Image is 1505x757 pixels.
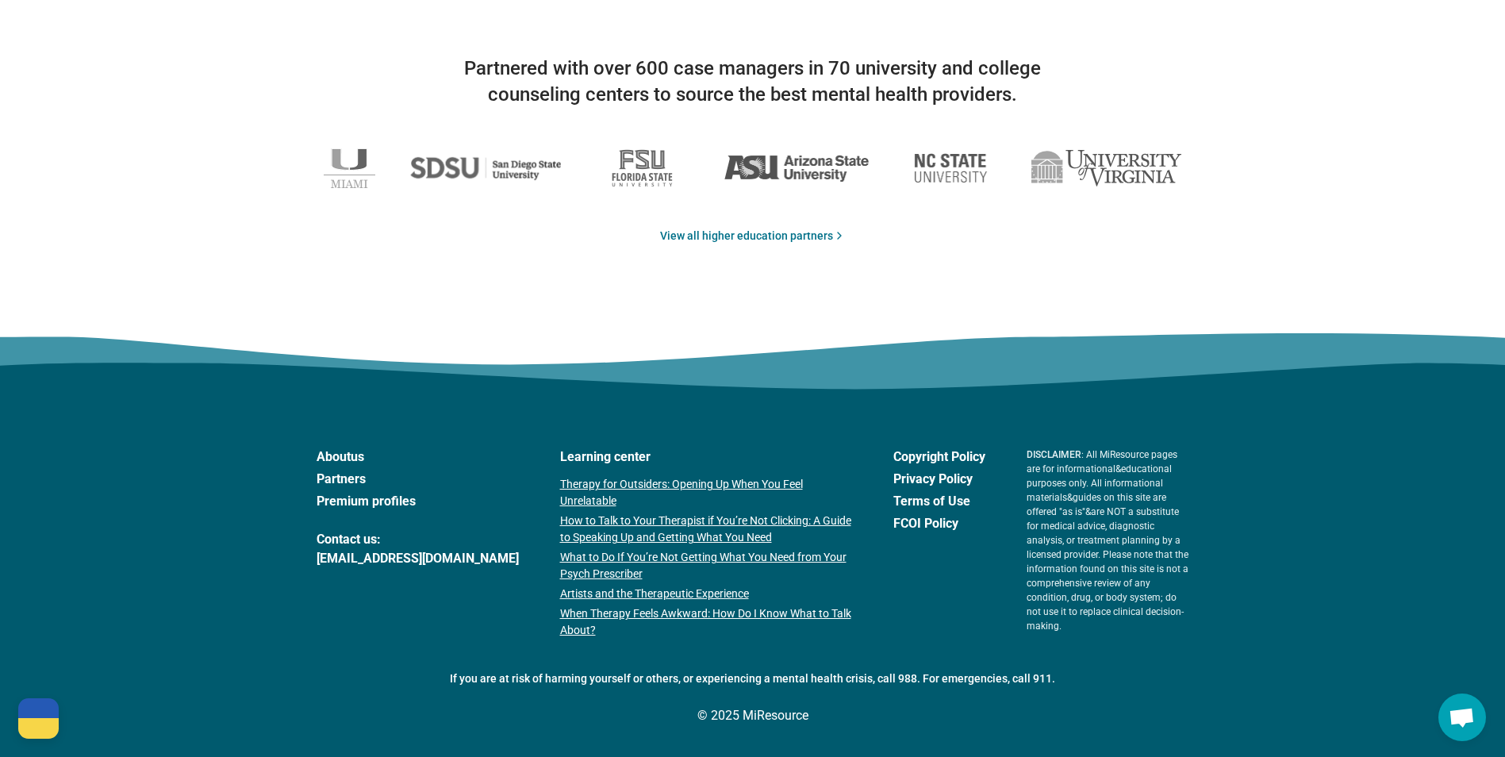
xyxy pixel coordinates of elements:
a: View all higher education partners [660,228,846,244]
img: University of Miami [324,148,375,188]
p: © 2025 MiResource [317,706,1189,725]
div: Open chat [1438,694,1486,741]
img: San Diego State University [410,151,561,186]
p: If you are at risk of harming yourself or others, or experiencing a mental health crisis, call 98... [317,671,1189,687]
a: FCOI Policy [893,514,985,533]
span: DISCLAIMER [1027,449,1081,460]
a: Privacy Policy [893,470,985,489]
a: Therapy for Outsiders: Opening Up When You Feel Unrelatable [560,476,852,509]
a: How to Talk to Your Therapist if You’re Not Clicking: A Guide to Speaking Up and Getting What You... [560,513,852,546]
a: Premium profiles [317,492,519,511]
a: Copyright Policy [893,448,985,467]
a: When Therapy Feels Awkward: How Do I Know What to Talk About? [560,605,852,639]
img: Florida State University [596,140,689,196]
a: Terms of Use [893,492,985,511]
a: Artists and the Therapeutic Experience [560,586,852,602]
a: What to Do If You’re Not Getting What You Need from Your Psych Prescriber [560,549,852,582]
img: University of Virginia [1031,150,1181,186]
a: [EMAIL_ADDRESS][DOMAIN_NAME] [317,549,519,568]
img: North Carolina State University [904,146,996,190]
a: Learning center [560,448,852,467]
a: Partners [317,470,519,489]
img: Arizona State University [724,154,870,182]
a: Aboutus [317,448,519,467]
span: Contact us: [317,530,519,549]
p: : All MiResource pages are for informational & educational purposes only. All informational mater... [1027,448,1189,633]
p: Partnered with over 600 case managers in 70 university and college counseling centers to source t... [436,56,1070,109]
